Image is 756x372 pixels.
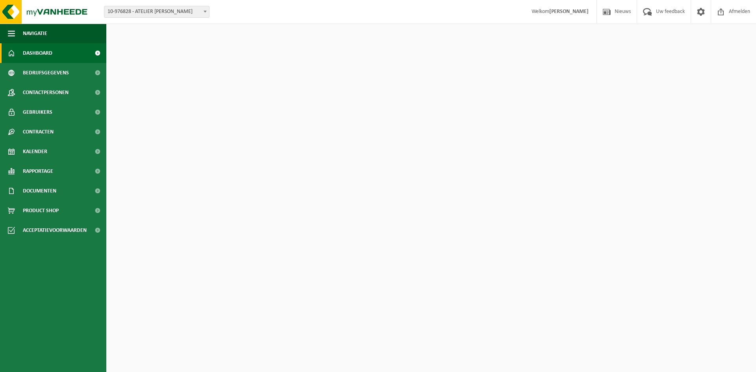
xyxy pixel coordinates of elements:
span: Contactpersonen [23,83,69,102]
span: Rapportage [23,161,53,181]
span: 10-976828 - ATELIER CIRÉ - ZANDHOVEN [104,6,209,18]
span: Product Shop [23,201,59,220]
span: Bedrijfsgegevens [23,63,69,83]
span: Kalender [23,142,47,161]
span: Acceptatievoorwaarden [23,220,87,240]
span: 10-976828 - ATELIER CIRÉ - ZANDHOVEN [104,6,209,17]
span: Contracten [23,122,54,142]
span: Dashboard [23,43,52,63]
strong: [PERSON_NAME] [549,9,589,15]
span: Gebruikers [23,102,52,122]
span: Navigatie [23,24,47,43]
span: Documenten [23,181,56,201]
